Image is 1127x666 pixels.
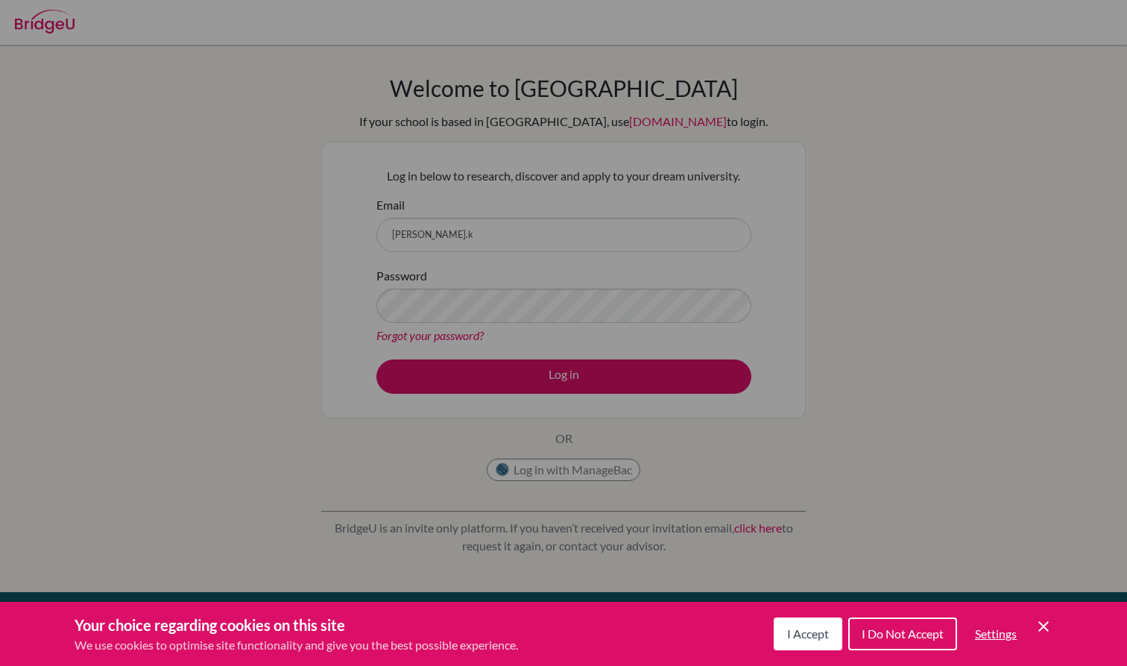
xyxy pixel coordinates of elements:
span: Settings [975,626,1017,641]
button: Settings [963,619,1029,649]
button: I Do Not Accept [848,618,957,650]
span: I Do Not Accept [862,626,944,641]
p: We use cookies to optimise site functionality and give you the best possible experience. [75,636,518,654]
button: I Accept [774,618,842,650]
span: I Accept [787,626,829,641]
h3: Your choice regarding cookies on this site [75,614,518,636]
button: Save and close [1035,618,1052,635]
